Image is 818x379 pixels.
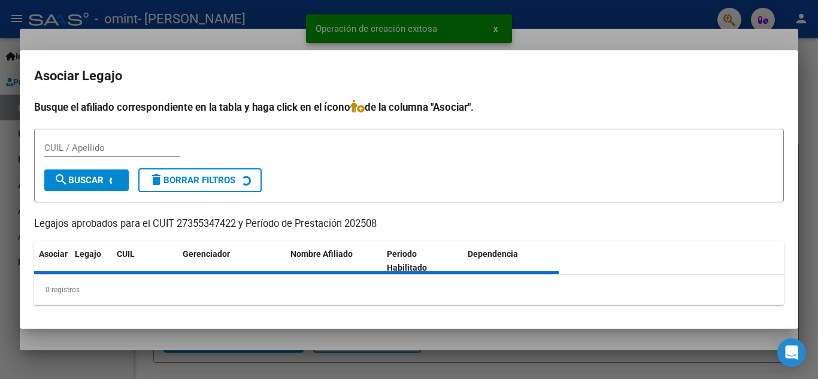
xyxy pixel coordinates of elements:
[463,241,559,281] datatable-header-cell: Dependencia
[117,249,135,259] span: CUIL
[34,99,784,115] h4: Busque el afiliado correspondiente en la tabla y haga click en el ícono de la columna "Asociar".
[75,249,101,259] span: Legajo
[382,241,463,281] datatable-header-cell: Periodo Habilitado
[39,249,68,259] span: Asociar
[54,175,104,186] span: Buscar
[34,217,784,232] p: Legajos aprobados para el CUIT 27355347422 y Período de Prestación 202508
[286,241,382,281] datatable-header-cell: Nombre Afiliado
[34,241,70,281] datatable-header-cell: Asociar
[44,169,129,191] button: Buscar
[149,172,163,187] mat-icon: delete
[34,275,784,305] div: 0 registros
[468,249,518,259] span: Dependencia
[34,65,784,87] h2: Asociar Legajo
[54,172,68,187] mat-icon: search
[138,168,262,192] button: Borrar Filtros
[777,338,806,367] div: Open Intercom Messenger
[178,241,286,281] datatable-header-cell: Gerenciador
[290,249,353,259] span: Nombre Afiliado
[183,249,230,259] span: Gerenciador
[149,175,235,186] span: Borrar Filtros
[70,241,112,281] datatable-header-cell: Legajo
[112,241,178,281] datatable-header-cell: CUIL
[387,249,427,272] span: Periodo Habilitado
